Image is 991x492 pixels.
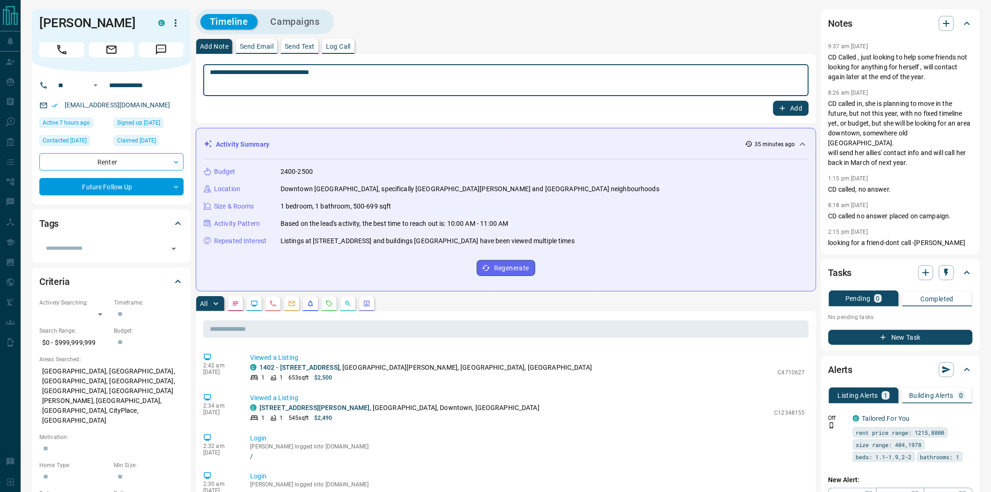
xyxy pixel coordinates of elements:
[214,236,266,246] p: Repeated Interest
[281,167,313,177] p: 2400-2500
[314,373,333,382] p: $2,500
[39,274,70,289] h2: Criteria
[828,238,973,248] p: looking for a friend-dont call -[PERSON_NAME]
[285,43,315,50] p: Send Text
[204,136,808,153] div: Activity Summary35 minutes ago
[281,236,575,246] p: Listings at [STREET_ADDRESS] and buildings [GEOGRAPHIC_DATA] have been viewed multiple times
[856,428,945,437] span: rent price range: 1215,8800
[65,101,170,109] a: [EMAIL_ADDRESS][DOMAIN_NAME]
[778,368,805,377] p: C4710627
[828,211,973,221] p: CD called no answer placed on campaign.
[200,300,207,307] p: All
[828,330,973,345] button: New Task
[326,43,351,50] p: Log Call
[117,136,156,145] span: Claimed [DATE]
[203,449,236,456] p: [DATE]
[344,300,352,307] svg: Opportunities
[39,216,59,231] h2: Tags
[52,102,58,109] svg: Email Verified
[250,404,257,411] div: condos.ca
[117,118,160,127] span: Signed up [DATE]
[39,178,184,195] div: Future Follow Up
[39,335,109,350] p: $0 - $999,999,999
[884,392,887,399] p: 1
[200,14,258,30] button: Timeline
[280,414,283,422] p: 1
[828,362,853,377] h2: Alerts
[250,364,257,371] div: condos.ca
[90,80,101,91] button: Open
[203,481,236,487] p: 2:30 am
[203,403,236,409] p: 2:34 am
[232,300,239,307] svg: Notes
[845,295,871,302] p: Pending
[828,358,973,381] div: Alerts
[853,415,859,422] div: condos.ca
[828,52,973,82] p: CD Called , just looking to help some friends not looking for anything for herself , will contact...
[39,461,109,470] p: Home Type:
[250,443,805,450] p: [PERSON_NAME] logged into [DOMAIN_NAME]
[39,433,184,441] p: Motivation:
[828,12,973,35] div: Notes
[259,404,370,411] a: [STREET_ADDRESS][PERSON_NAME]
[828,422,835,429] svg: Push Notification Only
[754,140,795,149] p: 35 minutes ago
[250,393,805,403] p: Viewed a Listing
[240,43,274,50] p: Send Email
[89,42,134,57] span: Email
[43,136,87,145] span: Contacted [DATE]
[828,16,853,31] h2: Notes
[828,89,868,96] p: 8:26 am [DATE]
[114,461,184,470] p: Min Size:
[167,242,180,255] button: Open
[838,392,879,399] p: Listing Alerts
[39,270,184,293] div: Criteria
[39,42,84,57] span: Call
[828,43,868,50] p: 9:37 am [DATE]
[477,260,535,276] button: Regenerate
[910,392,954,399] p: Building Alerts
[214,201,254,211] p: Size & Rooms
[828,229,868,235] p: 2:15 pm [DATE]
[828,265,852,280] h2: Tasks
[828,310,973,324] p: No pending tasks
[39,355,184,364] p: Areas Searched:
[261,373,265,382] p: 1
[214,219,260,229] p: Activity Pattern
[281,219,509,229] p: Based on the lead's activity, the best time to reach out is: 10:00 AM - 11:00 AM
[876,295,880,302] p: 0
[114,135,184,149] div: Mon Oct 25 2021
[114,298,184,307] p: Timeframe:
[280,373,283,382] p: 1
[39,118,109,131] div: Mon Aug 18 2025
[920,452,960,462] span: bathrooms: 1
[39,298,109,307] p: Actively Searching:
[203,443,236,449] p: 2:32 am
[250,433,805,443] p: Login
[862,415,910,422] a: Tailored For You
[307,300,314,307] svg: Listing Alerts
[775,409,805,417] p: C12348155
[288,373,309,382] p: 653 sqft
[114,118,184,131] div: Fri Oct 04 2019
[203,409,236,416] p: [DATE]
[259,364,340,371] a: 1402 - [STREET_ADDRESS]
[828,175,868,182] p: 1:15 pm [DATE]
[259,363,592,373] p: , [GEOGRAPHIC_DATA][PERSON_NAME], [GEOGRAPHIC_DATA], [GEOGRAPHIC_DATA]
[363,300,370,307] svg: Agent Actions
[250,453,805,460] a: /
[261,14,329,30] button: Campaigns
[39,212,184,235] div: Tags
[114,327,184,335] p: Budget:
[216,140,269,149] p: Activity Summary
[250,353,805,363] p: Viewed a Listing
[828,475,973,485] p: New Alert:
[139,42,184,57] span: Message
[288,300,296,307] svg: Emails
[288,414,309,422] p: 545 sqft
[250,471,805,481] p: Login
[828,202,868,209] p: 8:18 am [DATE]
[325,300,333,307] svg: Requests
[158,20,165,26] div: condos.ca
[43,118,90,127] span: Active 7 hours ago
